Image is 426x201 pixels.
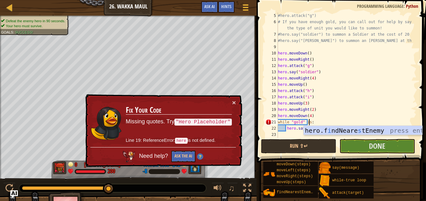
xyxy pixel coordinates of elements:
span: Goals [1,30,13,34]
div: 21 [265,119,278,125]
span: findNearestEnemy() [277,190,317,194]
div: 6 [265,19,278,31]
span: : [404,3,406,9]
span: Your hero must survive. [6,24,43,28]
span: moveDown(steps) [277,162,311,167]
img: portrait.png [263,168,275,180]
div: 18 [265,100,278,106]
span: Hints [221,3,232,9]
li: Your hero must survive. [1,23,65,28]
li: Defeat the enemy hero in 90 seconds. [1,18,65,23]
button: Adjust volume [211,183,224,195]
img: thang_avatar_frame.png [188,161,202,174]
span: Success! [15,30,33,34]
div: 5 [265,13,278,19]
span: while-true loop [332,178,366,183]
span: Need help? [139,153,169,159]
div: 15 [265,81,278,88]
button: ♫ [227,183,238,195]
div: 19 [265,106,278,113]
button: Ask AI [201,1,218,13]
div: 8 [265,38,278,44]
div: 14 [265,75,278,81]
img: portrait.png [319,187,331,199]
span: Programming language [357,3,404,9]
p: Line 19: ReferenceError: is not defined. [126,137,232,144]
img: Hint [197,153,203,160]
span: moveUp(steps) [277,180,306,184]
code: "Hero Placeholder" [174,119,232,126]
img: portrait.png [319,175,331,187]
p: Missing quotes. Try [126,118,232,126]
div: 17 [265,94,278,100]
span: Python [406,3,418,9]
div: 16 [265,88,278,94]
div: 23 [265,131,278,138]
div: 13 [265,69,278,75]
span: Defeat the enemy hero in 90 seconds. [6,19,65,23]
div: 22 [265,125,278,131]
button: Ask AI [10,190,18,198]
div: 7 [265,31,278,38]
span: moveRight(steps) [277,174,313,178]
img: portrait.png [263,187,275,198]
span: : [13,30,15,34]
button: Ctrl + P: Play [3,183,16,195]
button: Toggle fullscreen [241,183,253,195]
div: -8 [143,169,147,174]
span: attack(target) [332,191,364,195]
img: portrait.png [319,162,331,174]
h3: Fix Your Code [126,106,232,115]
div: 0 [75,161,81,166]
div: 11 [265,56,278,63]
img: AI [123,151,135,162]
div: 9 [265,44,278,50]
img: duck_omarn.png [91,106,122,140]
code: here [175,138,187,144]
span: moveLeft(steps) [277,168,311,173]
span: Done [369,141,385,151]
button: Done [339,139,415,153]
span: Ask AI [204,3,215,9]
span: say(message) [332,166,359,170]
span: ♫ [228,183,235,193]
div: 10 [265,50,278,56]
div: 200 [108,169,115,174]
button: Ask the AI [171,151,195,162]
button: Show game menu [238,1,253,16]
button: Run ⇧↵ [261,139,336,153]
img: thang_avatar_frame.png [53,161,67,174]
div: 12 [265,63,278,69]
div: 20 [265,113,278,119]
button: × [232,99,236,106]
